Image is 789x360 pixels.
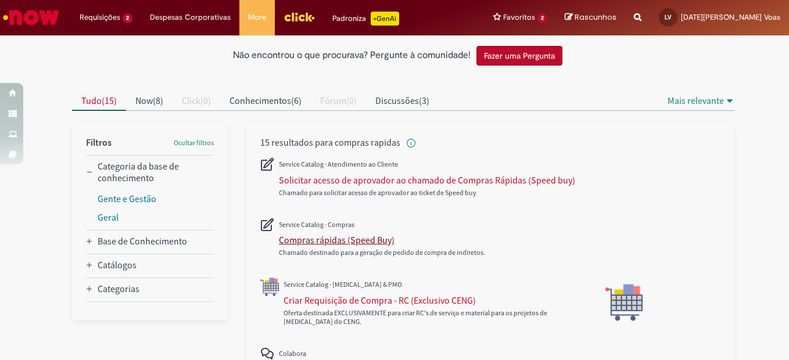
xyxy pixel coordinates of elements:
span: Despesas Corporativas [150,12,231,23]
h2: Não encontrou o que procurava? Pergunte à comunidade! [233,51,471,61]
span: [DATE][PERSON_NAME] Voas [681,12,780,22]
p: +GenAi [371,12,399,26]
span: Favoritos [503,12,535,23]
span: Rascunhos [575,12,616,23]
img: click_logo_yellow_360x200.png [284,8,315,26]
div: Padroniza [332,12,399,26]
button: Fazer uma Pergunta [476,46,562,66]
img: ServiceNow [1,6,61,29]
span: 2 [123,13,132,23]
a: Rascunhos [565,12,616,23]
span: More [248,12,266,23]
span: Requisições [80,12,120,23]
span: 2 [537,13,547,23]
span: LV [665,13,672,21]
